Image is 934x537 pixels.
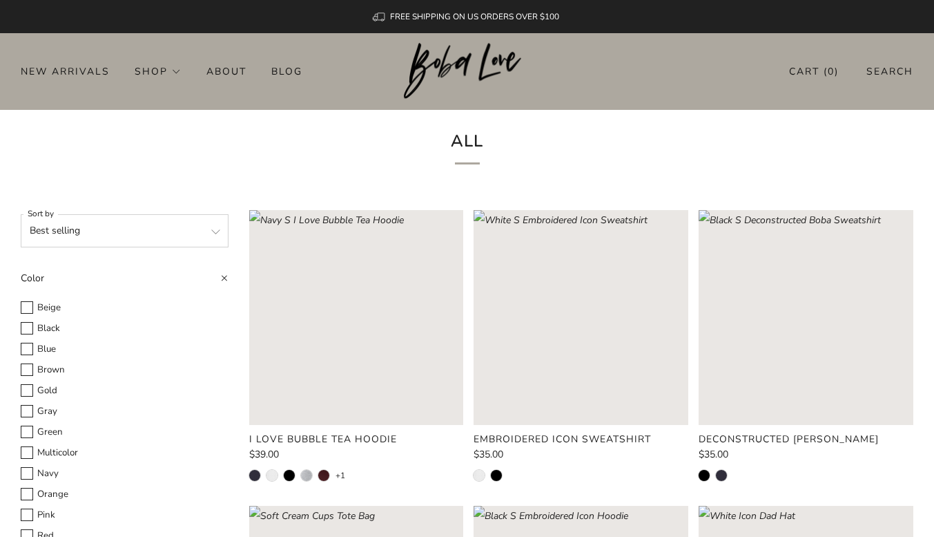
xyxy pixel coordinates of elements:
a: Deconstructed [PERSON_NAME] [699,433,913,446]
label: Orange [21,487,228,502]
label: Multicolor [21,445,228,461]
a: Black S Deconstructed Boba Sweatshirt Loading image: Black S Deconstructed Boba Sweatshirt [699,210,913,425]
img: Boba Love [404,43,530,100]
product-card-title: Embroidered Icon Sweatshirt [474,433,651,446]
summary: Color [21,268,228,297]
h1: All [277,126,658,164]
product-card-title: Deconstructed [PERSON_NAME] [699,433,879,446]
a: Blog [271,60,302,82]
span: $39.00 [249,448,279,461]
label: Blue [21,341,228,357]
span: FREE SHIPPING ON US ORDERS OVER $100 [390,11,559,22]
items-count: 0 [828,65,835,78]
label: Black [21,321,228,337]
label: Beige [21,300,228,316]
a: About [206,60,246,82]
a: I Love Bubble Tea Hoodie [249,433,464,446]
a: Search [866,60,913,83]
label: Navy [21,466,228,482]
a: Boba Love [404,43,530,100]
a: Shop [135,60,182,82]
a: Navy S I Love Bubble Tea Hoodie Loading image: Navy S I Love Bubble Tea Hoodie [249,210,464,425]
label: Pink [21,507,228,523]
a: +1 [335,470,345,481]
span: Color [21,272,44,285]
a: $35.00 [474,450,688,460]
a: White S Embroidered Icon Sweatshirt Loading image: White S Embroidered Icon Sweatshirt [474,210,688,425]
a: New Arrivals [21,60,110,82]
a: $35.00 [699,450,913,460]
label: Brown [21,362,228,378]
label: Gray [21,404,228,420]
span: $35.00 [474,448,503,461]
a: Embroidered Icon Sweatshirt [474,433,688,446]
product-card-title: I Love Bubble Tea Hoodie [249,433,397,446]
label: Green [21,424,228,440]
label: Gold [21,383,228,399]
span: $35.00 [699,448,728,461]
a: $39.00 [249,450,464,460]
a: Cart [789,60,839,83]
